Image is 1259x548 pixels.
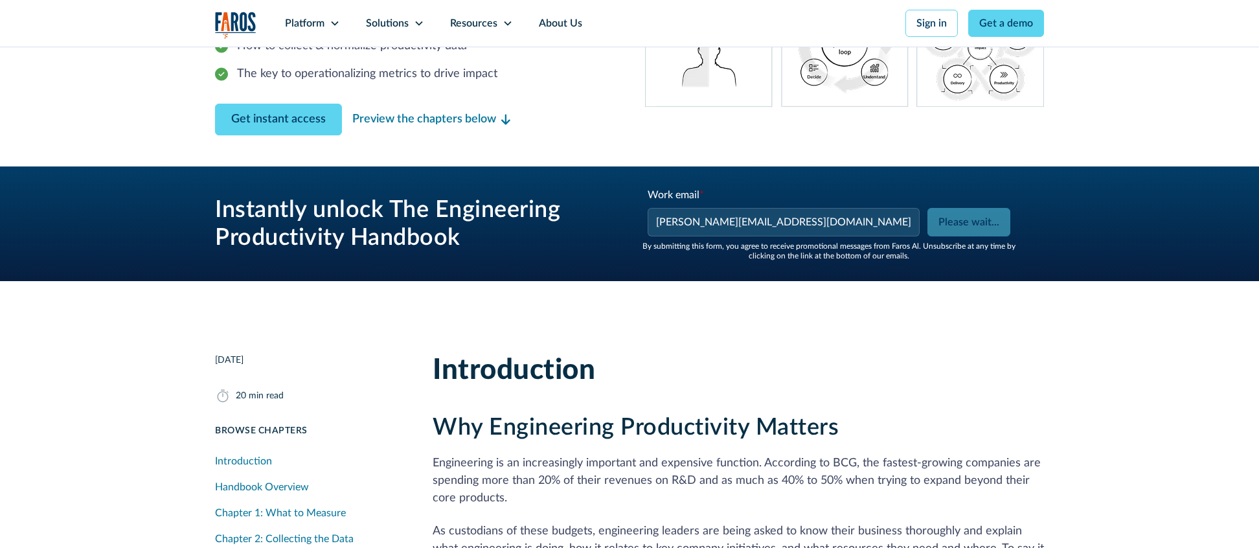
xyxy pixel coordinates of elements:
a: Contact Modal [215,104,342,135]
div: Chapter 1: What to Measure [215,505,346,521]
h3: Why Engineering Productivity Matters [433,414,1044,442]
div: The key to operationalizing metrics to drive impact [237,65,497,83]
a: Preview the chapters below [352,111,510,128]
h2: Introduction [433,354,1044,388]
div: By submitting this form, you agree to receive promotional messages from Faros Al. Unsubscribe at ... [635,242,1023,260]
div: Platform [285,16,324,31]
div: Preview the chapters below [352,111,496,128]
div: Browse Chapters [215,424,402,438]
p: Engineering is an increasingly important and expensive function. According to BCG, the fastest-gr... [433,455,1044,507]
a: home [215,12,256,38]
div: [DATE] [215,354,244,367]
div: min read [249,389,284,403]
a: Introduction [215,448,402,474]
div: 20 [236,389,246,403]
div: Solutions [366,16,409,31]
div: Resources [450,16,497,31]
a: Handbook Overview [215,474,402,500]
div: Introduction [215,453,272,469]
a: Sign in [905,10,958,37]
a: Get a demo [968,10,1044,37]
img: Logo of the analytics and reporting company Faros. [215,12,256,38]
div: Handbook Overview [215,479,309,495]
form: Engineering Productivity Email Form [635,187,1023,260]
div: Work email [648,187,922,203]
div: Chapter 2: Collecting the Data [215,531,354,547]
a: Chapter 1: What to Measure [215,500,402,526]
h3: Instantly unlock The Engineering Productivity Handbook [215,196,604,252]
